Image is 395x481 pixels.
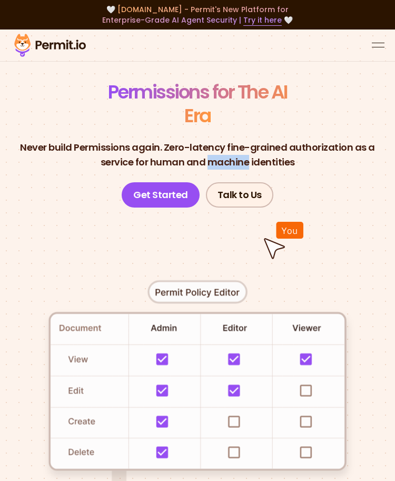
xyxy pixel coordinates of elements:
[11,4,384,25] div: 🤍 🤍
[206,182,273,208] a: Talk to Us
[243,15,282,26] a: Try it here
[102,4,289,25] span: [DOMAIN_NAME] - Permit's New Platform for Enterprise-Grade AI Agent Security |
[8,140,387,170] p: Never build Permissions again. Zero-latency fine-grained authorization as a service for human and...
[122,182,200,208] a: Get Started
[108,78,288,129] span: Permissions for The AI Era
[11,32,90,59] img: Permit logo
[372,39,384,52] button: open menu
